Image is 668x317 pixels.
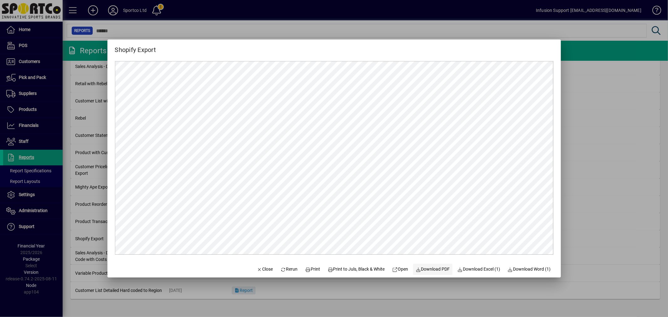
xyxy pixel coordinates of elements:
span: Open [392,266,408,273]
span: Print [305,266,320,273]
span: Download Word (1) [508,266,551,273]
button: Download Word (1) [505,264,553,275]
a: Download PDF [413,264,453,275]
h2: Shopify Export [107,39,164,55]
span: Download Excel (1) [458,266,500,273]
button: Close [254,264,276,275]
span: Print to Juls, Black & White [328,266,385,273]
a: Open [390,264,411,275]
span: Close [257,266,273,273]
button: Download Excel (1) [455,264,503,275]
button: Print [303,264,323,275]
span: Rerun [281,266,298,273]
span: Download PDF [416,266,450,273]
button: Print to Juls, Black & White [325,264,387,275]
